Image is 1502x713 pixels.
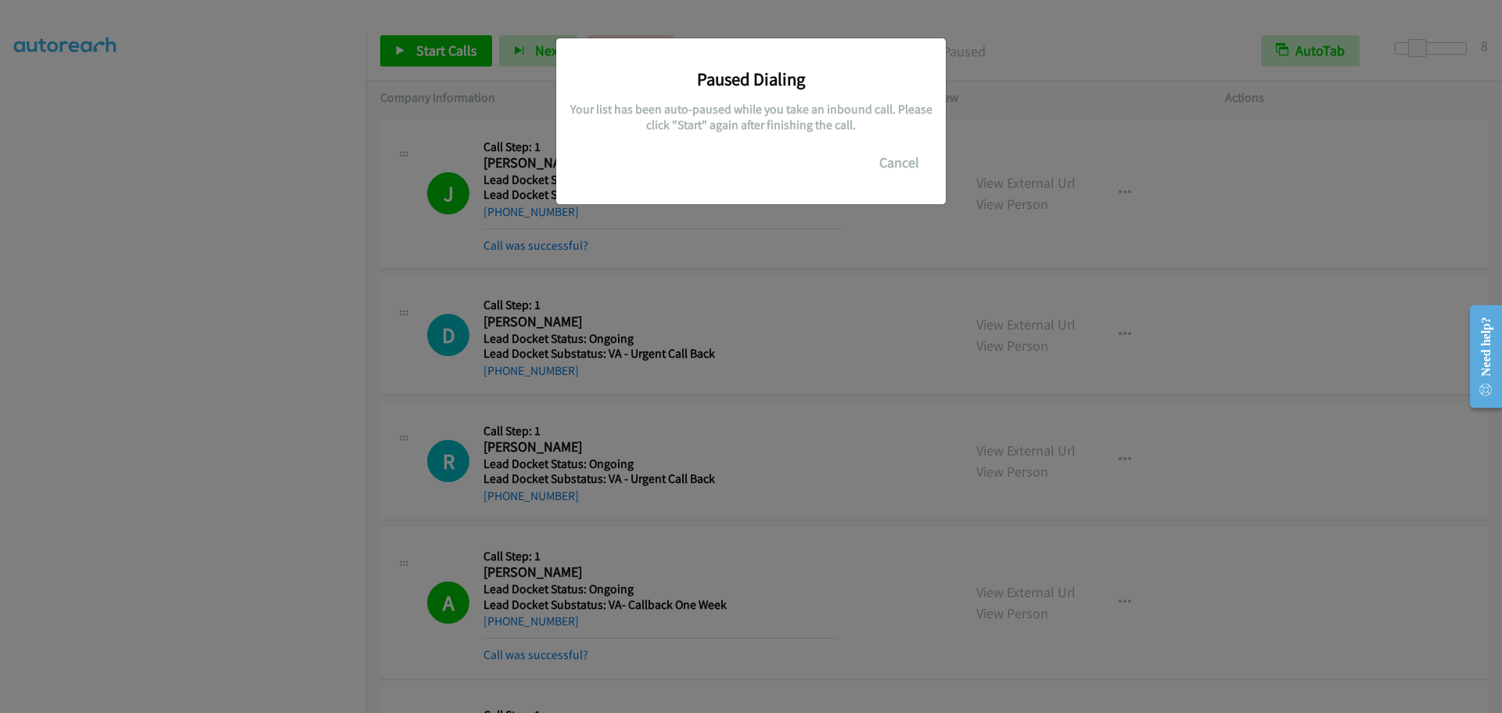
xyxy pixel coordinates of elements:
iframe: Resource Center [1457,294,1502,419]
button: Cancel [864,147,934,178]
h3: Paused Dialing [568,68,934,90]
h5: Your list has been auto-paused while you take an inbound call. Please click "Start" again after f... [568,102,934,132]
